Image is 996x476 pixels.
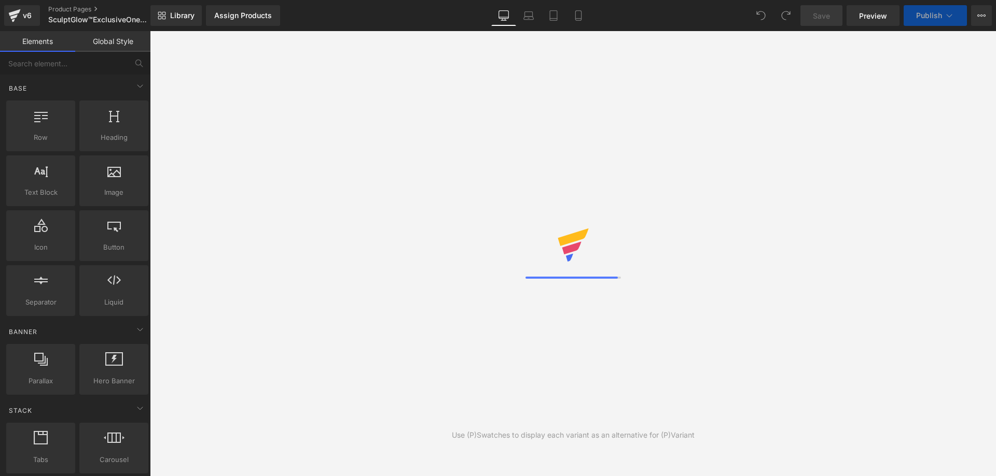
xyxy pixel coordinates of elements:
a: Desktop [491,5,516,26]
div: Assign Products [214,11,272,20]
a: Tablet [541,5,566,26]
span: SculptGlow™ExclusiveOne-Time Deal [48,16,148,24]
a: Laptop [516,5,541,26]
a: New Library [150,5,202,26]
span: Stack [8,406,33,415]
span: Liquid [82,297,145,308]
a: Preview [847,5,900,26]
span: Heading [82,132,145,143]
span: Button [82,242,145,253]
span: Tabs [9,454,72,465]
span: Image [82,187,145,198]
a: Global Style [75,31,150,52]
span: Library [170,11,195,20]
a: Mobile [566,5,591,26]
span: Carousel [82,454,145,465]
span: Row [9,132,72,143]
button: Redo [776,5,796,26]
button: More [971,5,992,26]
span: Separator [9,297,72,308]
span: Base [8,83,28,93]
a: Product Pages [48,5,168,13]
button: Publish [904,5,967,26]
button: Undo [751,5,771,26]
span: Publish [916,11,942,20]
span: Parallax [9,376,72,386]
div: Use (P)Swatches to display each variant as an alternative for (P)Variant [452,429,695,441]
span: Text Block [9,187,72,198]
div: v6 [21,9,34,22]
span: Save [813,10,830,21]
span: Icon [9,242,72,253]
span: Banner [8,327,38,337]
a: v6 [4,5,40,26]
span: Hero Banner [82,376,145,386]
span: Preview [859,10,887,21]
